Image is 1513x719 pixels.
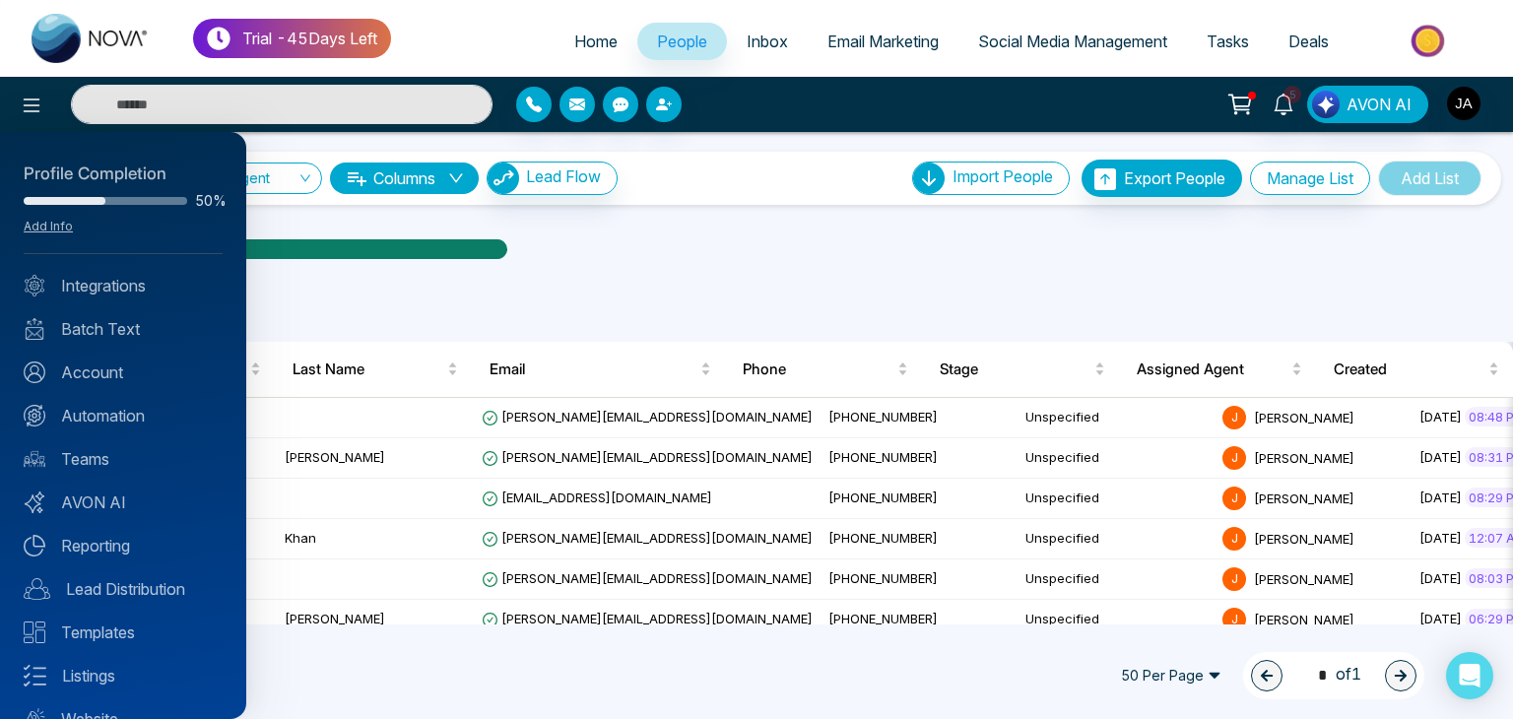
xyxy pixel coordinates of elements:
img: Integrated.svg [24,275,45,296]
a: Reporting [24,534,223,557]
a: Add Info [24,219,73,233]
img: team.svg [24,448,45,470]
img: Automation.svg [24,405,45,426]
img: Listings.svg [24,665,46,686]
a: Account [24,360,223,384]
div: Open Intercom Messenger [1446,652,1493,699]
a: Listings [24,664,223,687]
img: Reporting.svg [24,535,45,556]
div: Profile Completion [24,162,223,187]
img: batch_text_white.png [24,318,45,340]
img: Lead-dist.svg [24,578,50,600]
img: Templates.svg [24,621,45,643]
a: Automation [24,404,223,427]
a: Lead Distribution [24,577,223,601]
img: Account.svg [24,361,45,383]
img: Avon-AI.svg [24,491,45,513]
a: Teams [24,447,223,471]
a: AVON AI [24,490,223,514]
span: 50% [195,194,223,208]
a: Integrations [24,274,223,297]
a: Batch Text [24,317,223,341]
a: Templates [24,621,223,644]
